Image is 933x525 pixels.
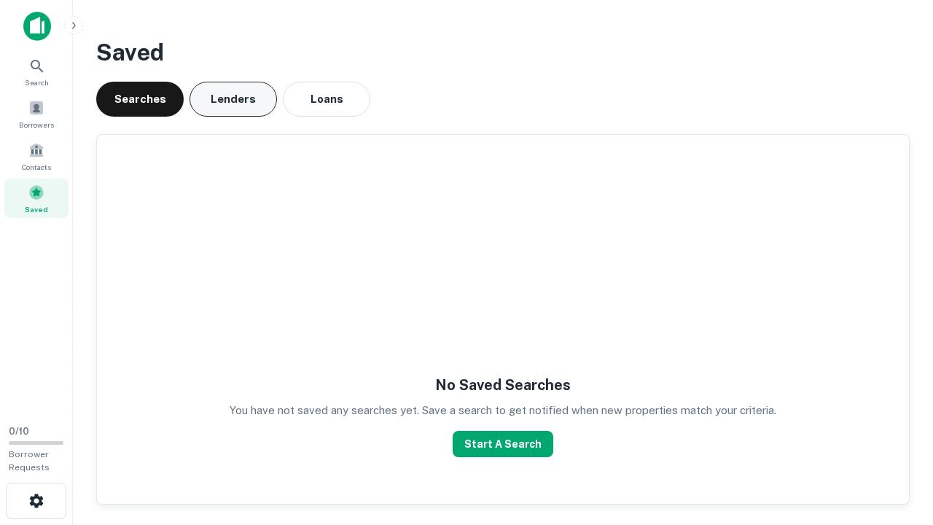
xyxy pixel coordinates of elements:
[23,12,51,41] img: capitalize-icon.png
[22,161,51,173] span: Contacts
[230,402,776,419] p: You have not saved any searches yet. Save a search to get notified when new properties match your...
[96,35,910,70] h3: Saved
[4,52,69,91] a: Search
[4,136,69,176] a: Contacts
[25,203,48,215] span: Saved
[435,374,571,396] h5: No Saved Searches
[190,82,277,117] button: Lenders
[9,426,29,437] span: 0 / 10
[860,408,933,478] iframe: Chat Widget
[25,77,49,88] span: Search
[453,431,553,457] button: Start A Search
[19,119,54,131] span: Borrowers
[4,179,69,218] a: Saved
[9,449,50,472] span: Borrower Requests
[283,82,370,117] button: Loans
[96,82,184,117] button: Searches
[4,94,69,133] a: Borrowers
